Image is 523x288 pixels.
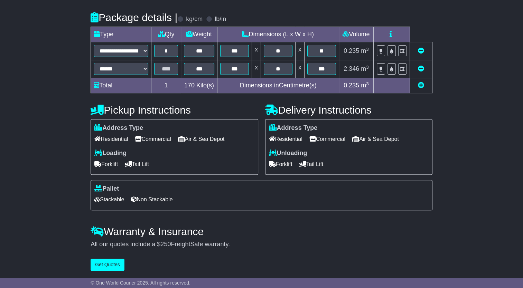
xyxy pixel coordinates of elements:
[295,60,304,78] td: x
[91,12,177,23] h4: Package details |
[91,241,432,248] div: All our quotes include a $ FreightSafe warranty.
[299,159,324,170] span: Tail Lift
[94,159,118,170] span: Forklift
[418,47,424,54] a: Remove this item
[352,134,399,144] span: Air & Sea Depot
[151,78,181,93] td: 1
[181,78,217,93] td: Kilo(s)
[94,134,128,144] span: Residential
[361,47,369,54] span: m
[125,159,149,170] span: Tail Lift
[361,65,369,72] span: m
[269,159,292,170] span: Forklift
[186,16,203,23] label: kg/cm
[151,27,181,42] td: Qty
[91,104,258,116] h4: Pickup Instructions
[135,134,171,144] span: Commercial
[91,259,124,271] button: Get Quotes
[344,82,359,89] span: 0.235
[181,27,217,42] td: Weight
[366,65,369,70] sup: 3
[91,27,151,42] td: Type
[295,42,304,60] td: x
[91,78,151,93] td: Total
[366,81,369,86] sup: 3
[178,134,225,144] span: Air & Sea Depot
[94,185,119,193] label: Pallet
[91,226,432,237] h4: Warranty & Insurance
[309,134,345,144] span: Commercial
[217,78,339,93] td: Dimensions in Centimetre(s)
[366,47,369,52] sup: 3
[339,27,373,42] td: Volume
[94,124,143,132] label: Address Type
[361,82,369,89] span: m
[252,60,261,78] td: x
[269,150,307,157] label: Unloading
[184,82,195,89] span: 170
[94,194,124,205] span: Stackable
[131,194,172,205] span: Non Stackable
[269,134,302,144] span: Residential
[344,65,359,72] span: 2.346
[91,280,190,286] span: © One World Courier 2025. All rights reserved.
[418,82,424,89] a: Add new item
[344,47,359,54] span: 0.235
[217,27,339,42] td: Dimensions (L x W x H)
[265,104,432,116] h4: Delivery Instructions
[252,42,261,60] td: x
[215,16,226,23] label: lb/in
[160,241,171,248] span: 250
[94,150,127,157] label: Loading
[418,65,424,72] a: Remove this item
[269,124,318,132] label: Address Type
